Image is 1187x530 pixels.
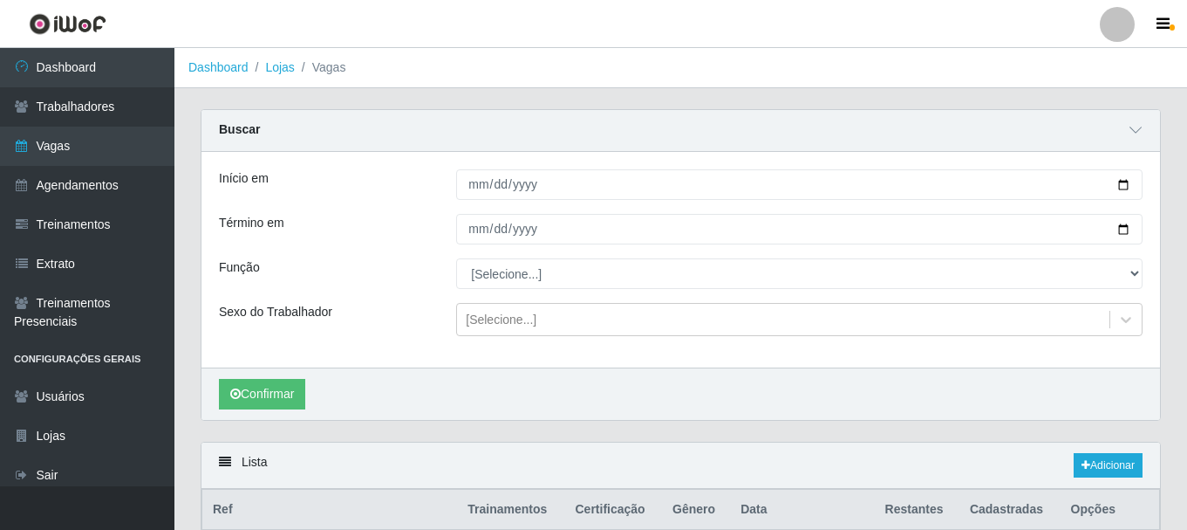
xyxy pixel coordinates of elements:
label: Sexo do Trabalhador [219,303,332,321]
label: Término em [219,214,284,232]
button: Confirmar [219,379,305,410]
div: [Selecione...] [466,311,536,329]
input: 00/00/0000 [456,214,1143,244]
nav: breadcrumb [174,48,1187,88]
a: Adicionar [1074,453,1143,478]
label: Início em [219,169,269,188]
img: CoreUI Logo [29,13,106,35]
a: Dashboard [188,60,249,74]
a: Lojas [265,60,294,74]
label: Função [219,258,260,277]
input: 00/00/0000 [456,169,1143,200]
li: Vagas [295,59,346,77]
strong: Buscar [219,122,260,136]
div: Lista [201,443,1160,489]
